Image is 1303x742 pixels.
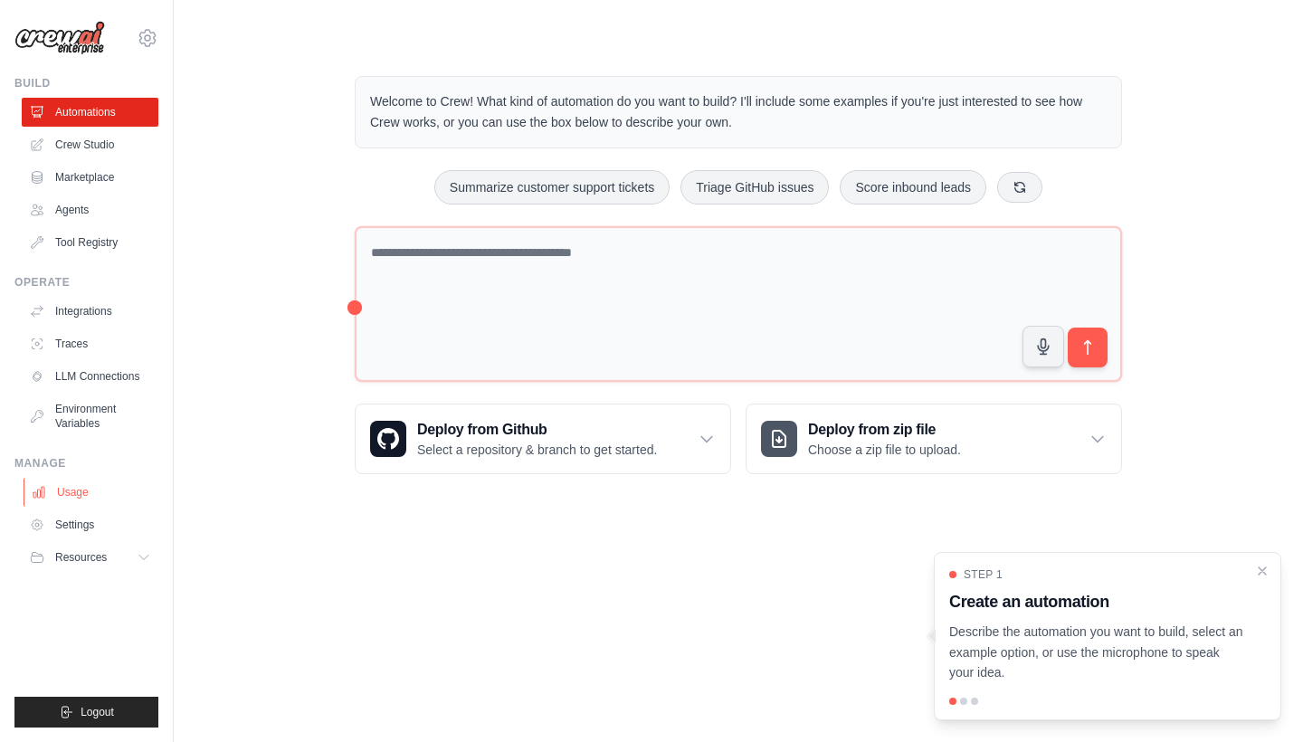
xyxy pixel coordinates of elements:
[55,550,107,565] span: Resources
[22,195,158,224] a: Agents
[964,567,1003,582] span: Step 1
[417,441,657,459] p: Select a repository & branch to get started.
[22,362,158,391] a: LLM Connections
[81,705,114,719] span: Logout
[14,456,158,471] div: Manage
[22,163,158,192] a: Marketplace
[22,395,158,438] a: Environment Variables
[22,329,158,358] a: Traces
[840,170,986,205] button: Score inbound leads
[14,76,158,90] div: Build
[370,91,1107,133] p: Welcome to Crew! What kind of automation do you want to build? I'll include some examples if you'...
[808,441,961,459] p: Choose a zip file to upload.
[14,697,158,728] button: Logout
[22,297,158,326] a: Integrations
[949,622,1244,683] p: Describe the automation you want to build, select an example option, or use the microphone to spe...
[22,98,158,127] a: Automations
[1255,564,1270,578] button: Close walkthrough
[22,510,158,539] a: Settings
[1213,655,1303,742] iframe: Chat Widget
[949,589,1244,614] h3: Create an automation
[22,228,158,257] a: Tool Registry
[14,275,158,290] div: Operate
[22,130,158,159] a: Crew Studio
[680,170,829,205] button: Triage GitHub issues
[417,419,657,441] h3: Deploy from Github
[24,478,160,507] a: Usage
[14,21,105,55] img: Logo
[808,419,961,441] h3: Deploy from zip file
[22,543,158,572] button: Resources
[434,170,670,205] button: Summarize customer support tickets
